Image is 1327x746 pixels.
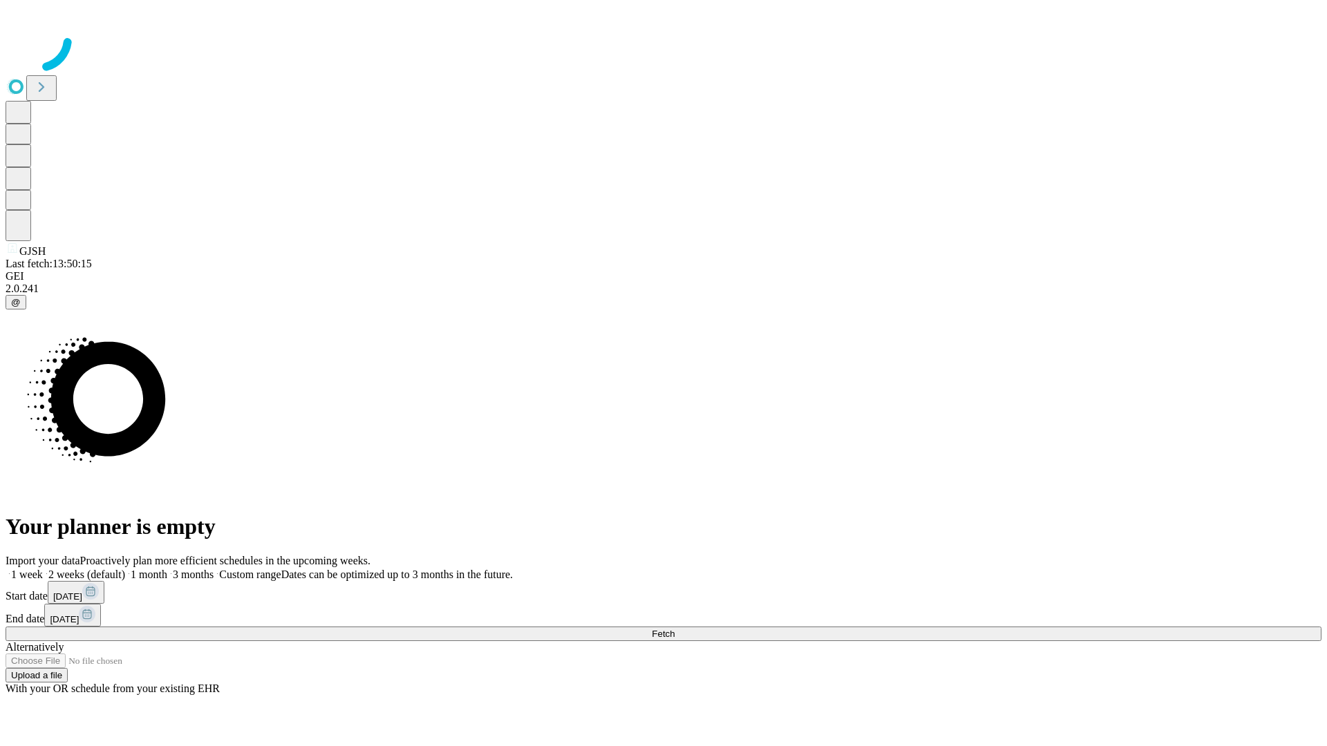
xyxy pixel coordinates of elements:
[19,245,46,257] span: GJSH
[6,258,92,269] span: Last fetch: 13:50:15
[6,555,80,566] span: Import your data
[6,668,68,682] button: Upload a file
[6,270,1321,283] div: GEI
[6,295,26,309] button: @
[48,568,125,580] span: 2 weeks (default)
[44,604,101,627] button: [DATE]
[50,614,79,624] span: [DATE]
[281,568,513,580] span: Dates can be optimized up to 3 months in the future.
[6,641,64,653] span: Alternatively
[173,568,214,580] span: 3 months
[6,604,1321,627] div: End date
[652,629,675,639] span: Fetch
[53,591,82,602] span: [DATE]
[80,555,370,566] span: Proactively plan more efficient schedules in the upcoming weeks.
[6,682,220,694] span: With your OR schedule from your existing EHR
[6,514,1321,539] h1: Your planner is empty
[6,627,1321,641] button: Fetch
[11,568,43,580] span: 1 week
[48,581,104,604] button: [DATE]
[11,297,21,307] span: @
[6,283,1321,295] div: 2.0.241
[219,568,281,580] span: Custom range
[131,568,167,580] span: 1 month
[6,581,1321,604] div: Start date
